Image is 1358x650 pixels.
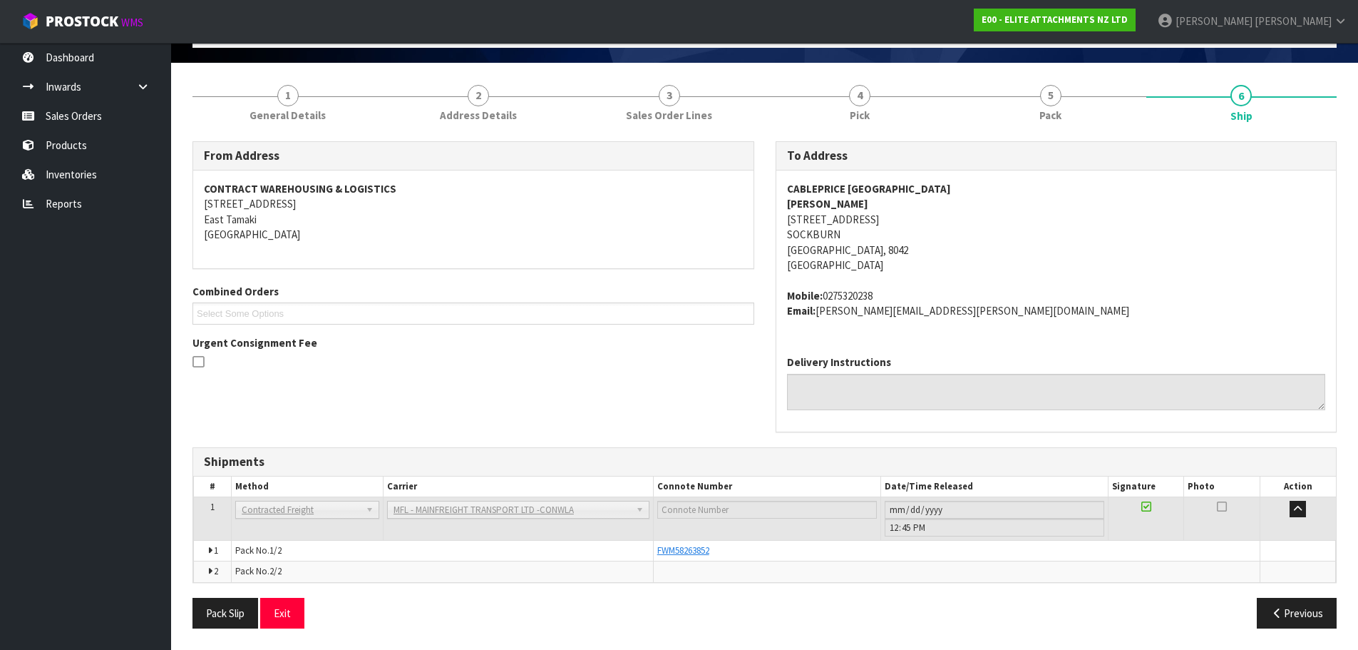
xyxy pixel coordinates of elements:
span: 6 [1230,85,1252,106]
strong: [PERSON_NAME] [787,197,868,210]
span: 2/2 [269,565,282,577]
strong: mobile [787,289,823,303]
span: Ship [1230,108,1252,123]
strong: CABLEPRICE [GEOGRAPHIC_DATA] [787,182,951,195]
a: FWM58263852 [657,544,709,557]
th: Action [1260,477,1335,497]
th: Date/Time Released [880,477,1108,497]
span: Pack [1039,108,1061,123]
span: MFL - MAINFREIGHT TRANSPORT LTD -CONWLA [393,502,630,519]
label: Urgent Consignment Fee [192,335,317,350]
span: Sales Order Lines [626,108,712,123]
span: 5 [1040,85,1061,106]
button: Previous [1257,598,1337,629]
strong: CONTRACT WAREHOUSING & LOGISTICS [204,182,396,195]
strong: E00 - ELITE ATTACHMENTS NZ LTD [982,14,1128,26]
span: Pick [850,108,870,123]
td: Pack No. [232,540,654,561]
span: 1 [214,544,218,557]
th: Photo [1184,477,1260,497]
button: Pack Slip [192,598,258,629]
h3: To Address [787,149,1326,163]
strong: email [787,304,816,318]
span: Contracted Freight [242,502,360,519]
button: Exit [260,598,304,629]
span: 3 [659,85,680,106]
h3: Shipments [204,455,1325,469]
address: 0275320238 [PERSON_NAME][EMAIL_ADDRESS][PERSON_NAME][DOMAIN_NAME] [787,288,1326,319]
span: 2 [468,85,489,106]
span: [PERSON_NAME] [1176,14,1252,28]
span: Address Details [440,108,517,123]
img: cube-alt.png [21,12,39,30]
span: Ship [192,131,1337,639]
span: General Details [250,108,326,123]
label: Delivery Instructions [787,355,891,370]
span: ProStock [46,12,118,31]
label: Combined Orders [192,284,279,299]
span: 1/2 [269,544,282,557]
h3: From Address [204,149,743,163]
input: Connote Number [657,501,877,519]
th: Signature [1108,477,1183,497]
span: 1 [210,501,215,513]
small: WMS [121,16,143,29]
th: # [194,477,232,497]
address: [STREET_ADDRESS] SOCKBURN [GEOGRAPHIC_DATA], 8042 [GEOGRAPHIC_DATA] [787,181,1326,273]
span: 1 [277,85,299,106]
address: [STREET_ADDRESS] East Tamaki [GEOGRAPHIC_DATA] [204,181,743,243]
span: 2 [214,565,218,577]
th: Connote Number [653,477,880,497]
th: Carrier [383,477,653,497]
td: Pack No. [232,562,654,582]
span: [PERSON_NAME] [1255,14,1332,28]
th: Method [232,477,384,497]
span: 4 [849,85,870,106]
